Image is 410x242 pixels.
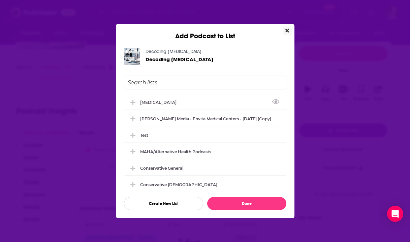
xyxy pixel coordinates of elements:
div: Add Podcast to List [116,24,294,40]
div: MAHA/Alternative Health Podcasts [140,149,211,154]
div: MAHA/Alternative Health Podcasts [124,144,286,159]
a: Decoding Breast Cancer [146,49,201,54]
input: Search lists [124,76,286,89]
div: [MEDICAL_DATA] [140,100,181,105]
a: Decoding Breast Cancer [146,56,213,62]
div: test [124,128,286,143]
span: Decoding [MEDICAL_DATA] [146,56,213,63]
button: Close [283,27,292,35]
div: Add Podcast To List [124,76,286,210]
div: [PERSON_NAME] Media - Envita Medical Centers - [DATE] (Copy) [140,116,271,121]
div: Conservative [DEMOGRAPHIC_DATA] [140,182,217,187]
div: Pamela Stevens Media - Envita Medical Centers - Sept. 22, 2025 (Copy) [124,111,286,126]
div: Open Intercom Messenger [387,206,403,222]
div: Conservative general [124,161,286,175]
div: Conservative Female [124,177,286,192]
img: Decoding Breast Cancer [124,48,140,65]
button: Done [207,197,286,210]
div: Conservative general [140,166,183,171]
div: Breast Cancer [124,95,286,110]
button: Create New List [124,197,203,210]
div: test [140,133,148,138]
